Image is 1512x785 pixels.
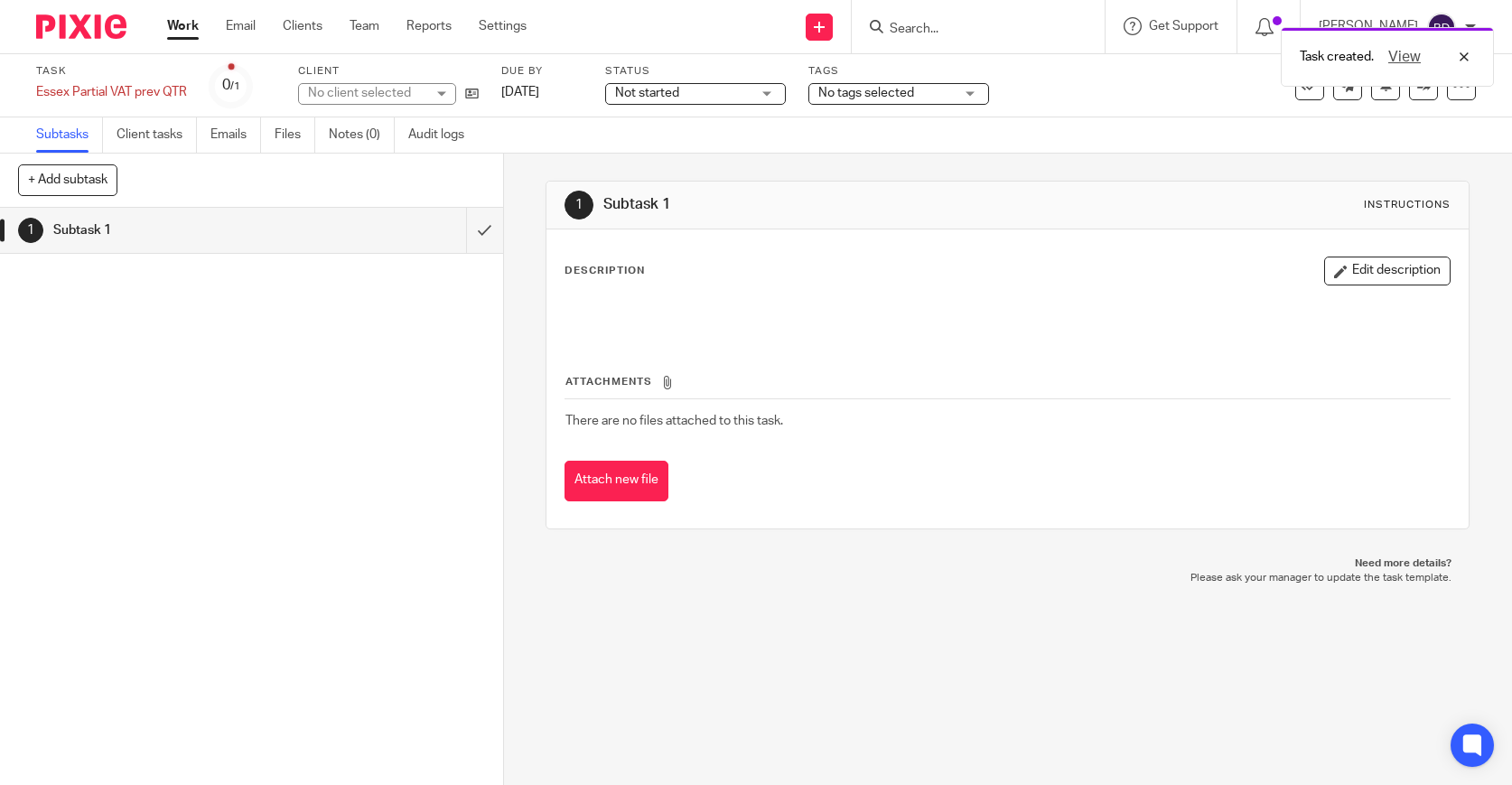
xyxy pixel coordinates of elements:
a: Clients [283,17,322,35]
div: 0 [222,75,240,96]
p: Need more details? [564,556,1451,571]
div: Essex Partial VAT prev QTR [36,83,187,101]
a: Client tasks [117,117,197,153]
img: Pixie [36,14,126,39]
small: /1 [230,81,240,91]
a: Notes (0) [329,117,395,153]
p: Please ask your manager to update the task template. [564,571,1451,585]
a: Settings [479,17,527,35]
div: Instructions [1364,198,1451,212]
button: Attach new file [565,461,668,501]
p: Description [565,264,645,278]
button: View [1383,46,1426,68]
a: Team [350,17,379,35]
span: Attachments [565,377,652,387]
label: Task [36,64,187,79]
h1: Subtask 1 [53,217,317,244]
button: + Add subtask [18,164,117,195]
p: Task created. [1300,48,1374,66]
span: [DATE] [501,86,539,98]
a: Email [226,17,256,35]
span: There are no files attached to this task. [565,415,783,427]
a: Emails [210,117,261,153]
h1: Subtask 1 [603,195,1047,214]
button: Edit description [1324,257,1451,285]
a: Work [167,17,199,35]
div: 1 [565,191,593,220]
label: Status [605,64,786,79]
label: Due by [501,64,583,79]
a: Files [275,117,315,153]
img: svg%3E [1427,13,1456,42]
div: No client selected [308,84,425,102]
a: Audit logs [408,117,478,153]
div: 1 [18,218,43,243]
a: Subtasks [36,117,103,153]
a: Reports [406,17,452,35]
span: No tags selected [818,87,914,99]
label: Client [298,64,479,79]
span: Not started [615,87,679,99]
